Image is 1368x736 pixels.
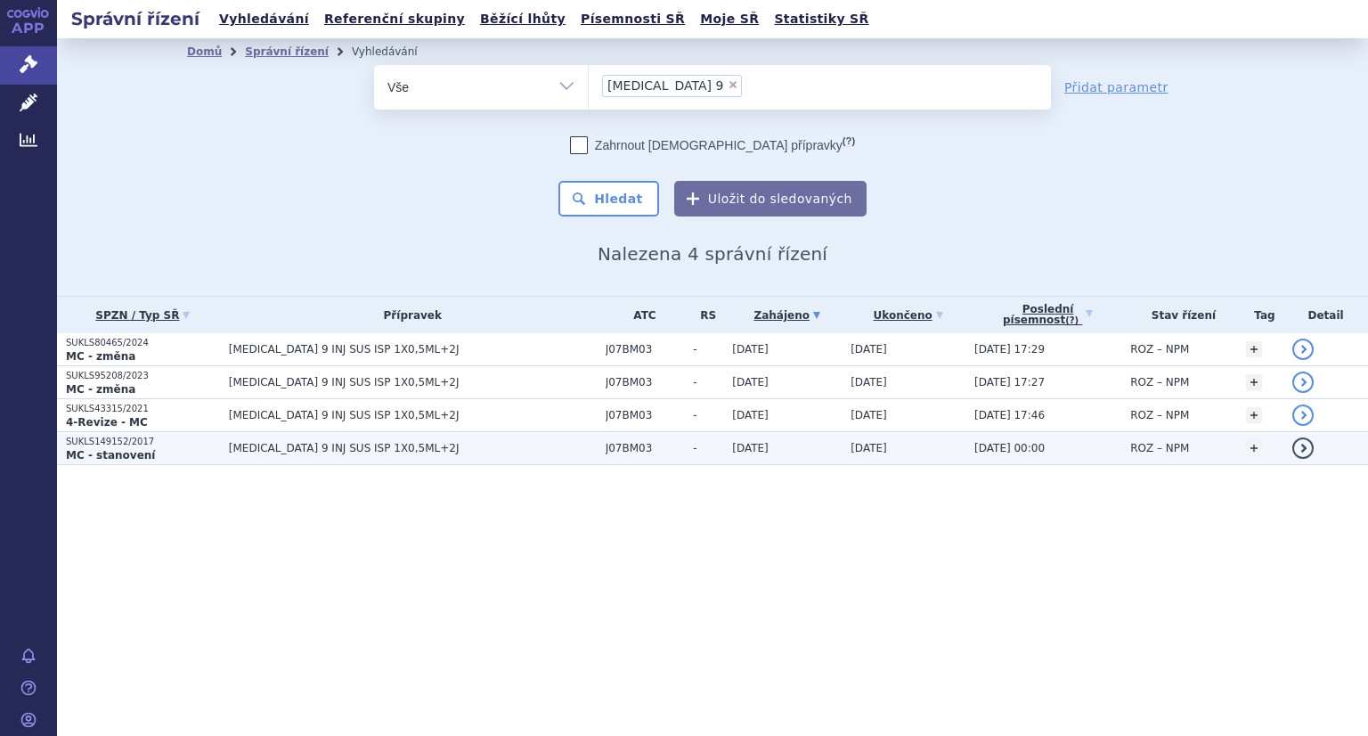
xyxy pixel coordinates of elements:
li: Vyhledávání [352,38,441,65]
p: SUKLS95208/2023 [66,370,220,382]
a: Písemnosti SŘ [575,7,690,31]
span: [DATE] [851,442,887,454]
a: + [1246,374,1262,390]
th: RS [684,297,723,333]
span: [MEDICAL_DATA] 9 INJ SUS ISP 1X0,5ML+2J [229,409,597,421]
a: Poslednípísemnost(?) [974,297,1121,333]
strong: MC - stanovení [66,449,155,462]
span: - [693,442,723,454]
span: ROZ – NPM [1130,442,1189,454]
strong: MC - změna [66,383,135,396]
p: SUKLS149152/2017 [66,436,220,448]
span: Nalezena 4 správní řízení [598,243,827,265]
a: Referenční skupiny [319,7,470,31]
th: Detail [1283,297,1368,333]
a: Vyhledávání [214,7,314,31]
p: SUKLS43315/2021 [66,403,220,415]
span: J07BM03 [606,442,685,454]
a: Přidat parametr [1064,78,1168,96]
a: Moje SŘ [695,7,764,31]
span: × [728,79,738,90]
span: [DATE] [732,442,769,454]
span: [DATE] 17:27 [974,376,1045,388]
a: Zahájeno [732,303,842,328]
span: [DATE] [732,409,769,421]
button: Uložit do sledovaných [674,181,867,217]
th: ATC [597,297,685,333]
p: SUKLS80465/2024 [66,337,220,349]
span: [DATE] 17:29 [974,343,1045,356]
span: [MEDICAL_DATA] 9 INJ SUS ISP 1X0,5ML+2J [229,343,597,356]
span: - [693,376,723,388]
th: Stav řízení [1121,297,1237,333]
a: Správní řízení [245,45,329,58]
a: + [1246,341,1262,357]
span: [DATE] [851,343,887,356]
a: SPZN / Typ SŘ [66,303,220,328]
span: [DATE] 17:46 [974,409,1045,421]
label: Zahrnout [DEMOGRAPHIC_DATA] přípravky [570,136,855,154]
span: J07BM03 [606,376,685,388]
span: [DATE] [851,376,887,388]
th: Tag [1237,297,1283,333]
span: [MEDICAL_DATA] 9 INJ SUS ISP 1X0,5ML+2J [229,442,597,454]
span: ROZ – NPM [1130,376,1189,388]
strong: 4-Revize - MC [66,416,148,429]
a: Ukončeno [851,303,965,328]
th: Přípravek [220,297,597,333]
a: Běžící lhůty [475,7,571,31]
span: [DATE] 00:00 [974,442,1045,454]
h2: Správní řízení [57,6,214,31]
span: [MEDICAL_DATA] 9 INJ SUS ISP 1X0,5ML+2J [229,376,597,388]
span: [DATE] [732,376,769,388]
span: J07BM03 [606,409,685,421]
span: ROZ – NPM [1130,343,1189,356]
span: - [693,409,723,421]
a: detail [1292,372,1314,393]
a: detail [1292,438,1314,459]
a: + [1246,440,1262,456]
a: + [1246,407,1262,423]
a: Domů [187,45,222,58]
abbr: (?) [843,135,855,147]
span: J07BM03 [606,343,685,356]
a: detail [1292,405,1314,426]
span: [DATE] [732,343,769,356]
span: [MEDICAL_DATA] 9 [607,79,723,92]
span: ROZ – NPM [1130,409,1189,421]
a: detail [1292,339,1314,360]
strong: MC - změna [66,350,135,363]
button: Hledat [558,181,659,217]
span: [DATE] [851,409,887,421]
abbr: (?) [1065,315,1079,326]
input: [MEDICAL_DATA] 9 [747,74,757,96]
span: - [693,343,723,356]
a: Statistiky SŘ [769,7,874,31]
